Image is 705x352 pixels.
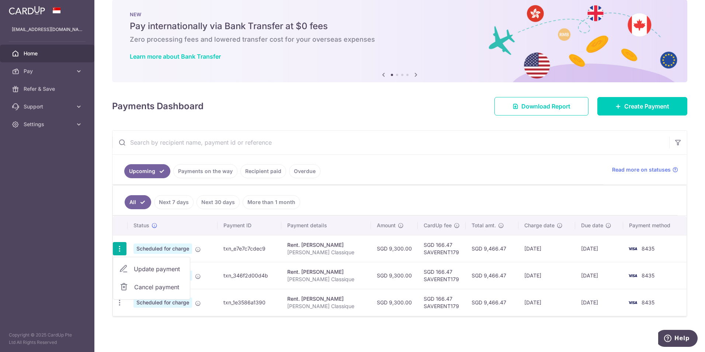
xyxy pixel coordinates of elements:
span: Create Payment [624,102,669,111]
a: Create Payment [597,97,687,115]
td: SGD 166.47 SAVERENT179 [418,235,466,262]
span: Amount [377,222,396,229]
span: Support [24,103,72,110]
div: Rent. [PERSON_NAME] [287,295,365,303]
p: [EMAIL_ADDRESS][DOMAIN_NAME] [12,26,83,33]
a: Recipient paid [240,164,286,178]
span: 8435 [642,299,654,306]
a: Read more on statuses [612,166,678,173]
td: [DATE] [575,262,623,289]
td: SGD 9,300.00 [371,235,418,262]
a: Payments on the way [173,164,237,178]
span: Scheduled for charge [133,244,192,254]
span: Refer & Save [24,85,72,93]
td: SGD 9,300.00 [371,262,418,289]
td: SGD 9,466.47 [466,289,518,316]
td: SGD 9,466.47 [466,235,518,262]
td: [DATE] [575,289,623,316]
p: [PERSON_NAME] Classique [287,249,365,256]
h5: Pay internationally via Bank Transfer at $0 fees [130,20,670,32]
input: Search by recipient name, payment id or reference [112,131,669,154]
a: Upcoming [124,164,170,178]
span: Pay [24,68,72,75]
img: Bank Card [625,298,640,307]
a: Download Report [494,97,588,115]
th: Payment details [281,216,371,235]
td: SGD 166.47 SAVERENT179 [418,289,466,316]
span: 8435 [642,272,654,279]
span: Scheduled for charge [133,297,192,308]
div: Rent. [PERSON_NAME] [287,268,365,276]
td: [DATE] [518,289,575,316]
span: Download Report [521,102,570,111]
td: SGD 9,466.47 [466,262,518,289]
td: [DATE] [518,262,575,289]
span: Settings [24,121,72,128]
span: CardUp fee [424,222,452,229]
iframe: Opens a widget where you can find more information [658,330,698,348]
p: NEW [130,11,670,17]
th: Payment method [623,216,687,235]
h4: Payments Dashboard [112,100,204,113]
img: Bank Card [625,271,640,280]
span: Home [24,50,72,57]
th: Payment ID [218,216,282,235]
span: 8435 [642,245,654,252]
td: [DATE] [575,235,623,262]
span: Charge date [524,222,555,229]
span: Read more on statuses [612,166,671,173]
td: SGD 166.47 SAVERENT179 [418,262,466,289]
td: [DATE] [518,235,575,262]
img: CardUp [9,6,45,15]
div: Rent. [PERSON_NAME] [287,241,365,249]
p: [PERSON_NAME] Classique [287,276,365,283]
img: Bank Card [625,244,640,253]
td: txn_346f2d00d4b [218,262,282,289]
td: SGD 9,300.00 [371,289,418,316]
span: Due date [581,222,603,229]
span: Total amt. [472,222,496,229]
p: [PERSON_NAME] Classique [287,303,365,310]
a: Overdue [289,164,320,178]
a: Next 30 days [197,195,240,209]
span: Status [133,222,149,229]
a: Learn more about Bank Transfer [130,53,221,60]
a: Next 7 days [154,195,194,209]
h6: Zero processing fees and lowered transfer cost for your overseas expenses [130,35,670,44]
td: txn_e7e7c7cdec9 [218,235,282,262]
td: txn_1e3586a1390 [218,289,282,316]
a: More than 1 month [243,195,300,209]
a: All [125,195,151,209]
